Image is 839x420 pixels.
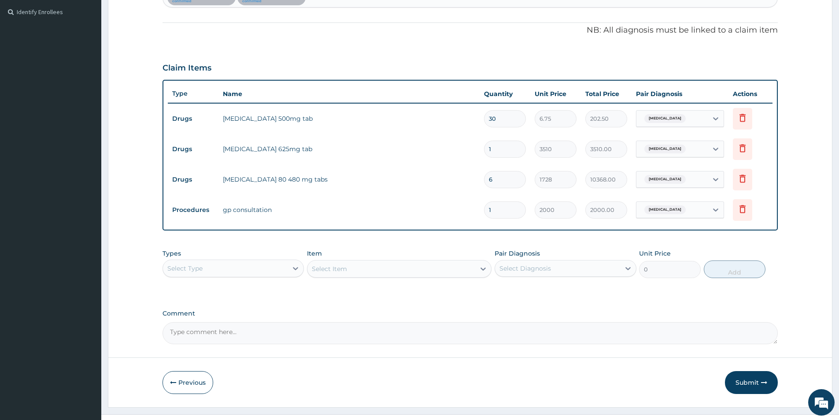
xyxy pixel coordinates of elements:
th: Pair Diagnosis [632,85,728,103]
button: Add [704,260,765,278]
div: Chat with us now [46,49,148,61]
td: Drugs [168,171,218,188]
div: Select Diagnosis [499,264,551,273]
td: [MEDICAL_DATA] 80 480 mg tabs [218,171,480,188]
th: Unit Price [530,85,581,103]
span: We're online! [51,111,122,200]
label: Types [163,250,181,257]
th: Name [218,85,480,103]
label: Pair Diagnosis [495,249,540,258]
label: Comment [163,310,778,317]
td: gp consultation [218,201,480,219]
span: [MEDICAL_DATA] [644,205,686,214]
td: [MEDICAL_DATA] 500mg tab [218,110,480,127]
img: d_794563401_company_1708531726252_794563401 [16,44,36,66]
button: Submit [725,371,778,394]
th: Actions [728,85,772,103]
label: Item [307,249,322,258]
h3: Claim Items [163,63,211,73]
label: Unit Price [639,249,671,258]
p: NB: All diagnosis must be linked to a claim item [163,25,778,36]
span: [MEDICAL_DATA] [644,175,686,184]
td: Drugs [168,141,218,157]
button: Previous [163,371,213,394]
span: [MEDICAL_DATA] [644,145,686,153]
th: Quantity [480,85,530,103]
span: [MEDICAL_DATA] [644,114,686,123]
td: [MEDICAL_DATA] 625mg tab [218,140,480,158]
div: Minimize live chat window [144,4,166,26]
td: Procedures [168,202,218,218]
th: Type [168,85,218,102]
td: Drugs [168,111,218,127]
div: Select Type [167,264,203,273]
th: Total Price [581,85,632,103]
textarea: Type your message and hit 'Enter' [4,241,168,271]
